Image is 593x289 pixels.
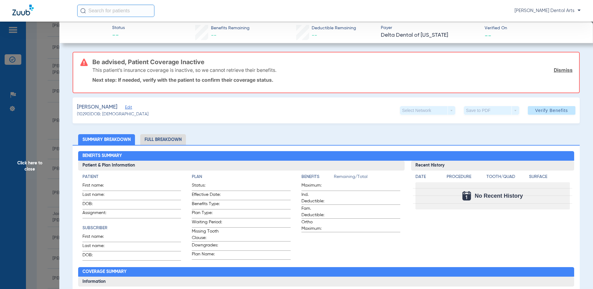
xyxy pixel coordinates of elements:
[192,192,222,200] span: Effective Date:
[112,31,125,40] span: --
[462,191,471,200] img: Calendar
[381,25,479,31] span: Payer
[535,108,568,113] span: Verify Benefits
[78,267,574,277] h2: Coverage Summary
[301,192,332,204] span: Ind. Deductible:
[312,33,317,38] span: --
[192,242,222,250] span: Downgrades:
[82,243,113,251] span: Last name:
[411,161,574,171] h3: Recent History
[80,59,88,66] img: error-icon
[211,25,250,31] span: Benefits Remaining
[12,5,34,15] img: Zuub Logo
[486,174,527,182] app-breakdown-title: Tooth/Quad
[92,59,573,65] h3: Be advised, Patient Coverage Inactive
[192,228,222,241] span: Missing Tooth Clause:
[515,8,581,14] span: [PERSON_NAME] Dental Arts
[82,182,113,191] span: First name:
[92,77,573,83] p: Next step: If needed, verify with the patient to confirm their coverage status.
[77,111,149,118] span: (10290) DOB: [DEMOGRAPHIC_DATA]
[554,67,573,73] a: Dismiss
[334,174,400,182] span: Remaining/Total
[78,134,135,145] li: Summary Breakdown
[301,182,332,191] span: Maximum:
[301,219,332,232] span: Ortho Maximum:
[82,192,113,200] span: Last name:
[80,8,86,14] img: Search Icon
[92,67,276,73] p: This patient’s insurance coverage is inactive, so we cannot retrieve their benefits.
[192,174,291,180] h4: Plan
[211,33,217,38] span: --
[82,210,113,218] span: Assignment:
[192,219,222,227] span: Waiting Period:
[415,174,441,180] h4: Date
[192,210,222,218] span: Plan Type:
[529,174,570,182] app-breakdown-title: Surface
[77,103,117,111] span: [PERSON_NAME]
[192,182,222,191] span: Status:
[301,174,334,180] h4: Benefits
[140,134,186,145] li: Full Breakdown
[112,25,125,31] span: Status
[447,174,484,182] app-breakdown-title: Procedure
[78,161,405,171] h3: Patient & Plan Information
[415,174,441,182] app-breakdown-title: Date
[82,201,113,209] span: DOB:
[381,31,479,39] span: Delta Dental of [US_STATE]
[82,174,181,180] h4: Patient
[78,151,574,161] h2: Benefits Summary
[529,174,570,180] h4: Surface
[562,259,593,289] iframe: Chat Widget
[82,252,113,260] span: DOB:
[301,174,334,182] app-breakdown-title: Benefits
[77,5,154,17] input: Search for patients
[192,251,222,259] span: Plan Name:
[486,174,527,180] h4: Tooth/Quad
[78,277,574,287] h3: Information
[475,193,523,199] span: No Recent History
[528,106,575,115] button: Verify Benefits
[485,32,491,39] span: --
[485,25,583,31] span: Verified On
[447,174,484,180] h4: Procedure
[312,25,356,31] span: Deductible Remaining
[125,105,131,111] span: Edit
[82,225,181,231] h4: Subscriber
[192,201,222,209] span: Benefits Type:
[301,205,332,218] span: Fam. Deductible:
[82,233,113,242] span: First name:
